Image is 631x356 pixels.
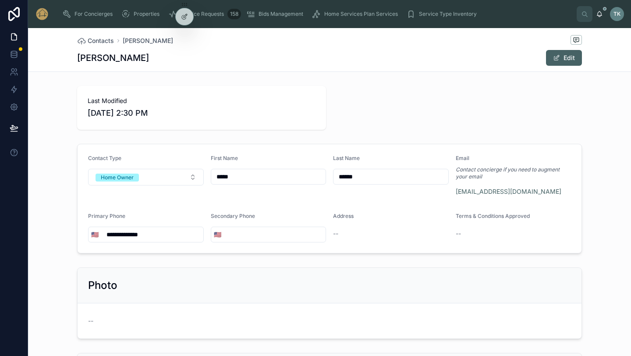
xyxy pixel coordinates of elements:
span: Address [333,213,354,219]
span: Properties [134,11,160,18]
img: App logo [35,7,49,21]
em: Contact concierge if you need to augment your email [456,166,571,180]
span: 🇺🇸 [214,230,221,239]
span: 🇺🇸 [91,230,99,239]
span: -- [88,317,93,325]
span: Home Services Plan Services [324,11,398,18]
span: Terms & Conditions Approved [456,213,530,219]
a: For Concierges [60,6,119,22]
button: Edit [546,50,582,66]
span: For Concierges [74,11,113,18]
a: Service Requests158 [166,6,244,22]
span: Contacts [88,36,114,45]
div: scrollable content [56,4,577,24]
a: [PERSON_NAME] [123,36,173,45]
button: Select Button [89,227,101,242]
h1: [PERSON_NAME] [77,52,149,64]
span: TK [613,11,620,18]
span: Last Name [333,155,360,161]
span: Last Modified [88,96,315,105]
span: Bids Management [259,11,303,18]
h2: Photo [88,278,117,292]
span: Service Requests [181,11,224,18]
span: Service Type Inventory [419,11,477,18]
span: [DATE] 2:30 PM [88,107,315,119]
div: 158 [227,9,241,19]
span: Email [456,155,469,161]
a: [EMAIL_ADDRESS][DOMAIN_NAME] [456,187,561,196]
button: Select Button [211,227,224,242]
span: -- [456,229,461,238]
span: Secondary Phone [211,213,255,219]
a: Contacts [77,36,114,45]
button: Select Button [88,169,204,185]
span: First Name [211,155,238,161]
span: Primary Phone [88,213,125,219]
span: Contact Type [88,155,121,161]
span: -- [333,229,338,238]
div: Home Owner [101,174,134,182]
a: Bids Management [244,6,309,22]
a: Service Type Inventory [404,6,483,22]
a: Properties [119,6,166,22]
a: Home Services Plan Services [309,6,404,22]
